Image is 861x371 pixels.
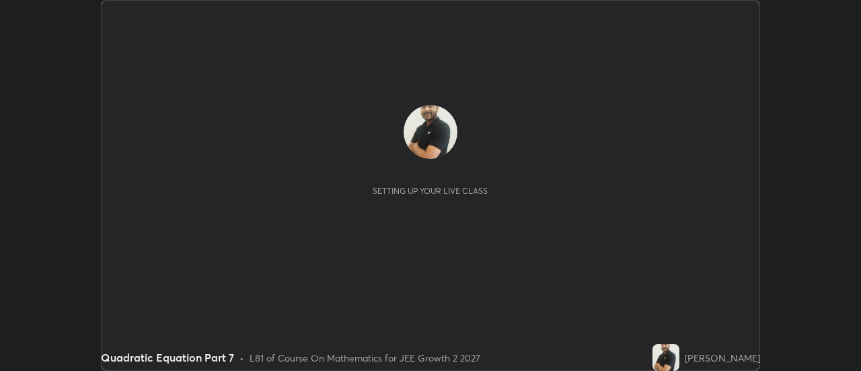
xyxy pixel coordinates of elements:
[250,351,480,365] div: L81 of Course On Mathematics for JEE Growth 2 2027
[404,105,457,159] img: d3a77f6480ef436aa699e2456eb71494.jpg
[239,351,244,365] div: •
[373,186,488,196] div: Setting up your live class
[685,351,760,365] div: [PERSON_NAME]
[652,344,679,371] img: d3a77f6480ef436aa699e2456eb71494.jpg
[101,349,234,366] div: Quadratic Equation Part 7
